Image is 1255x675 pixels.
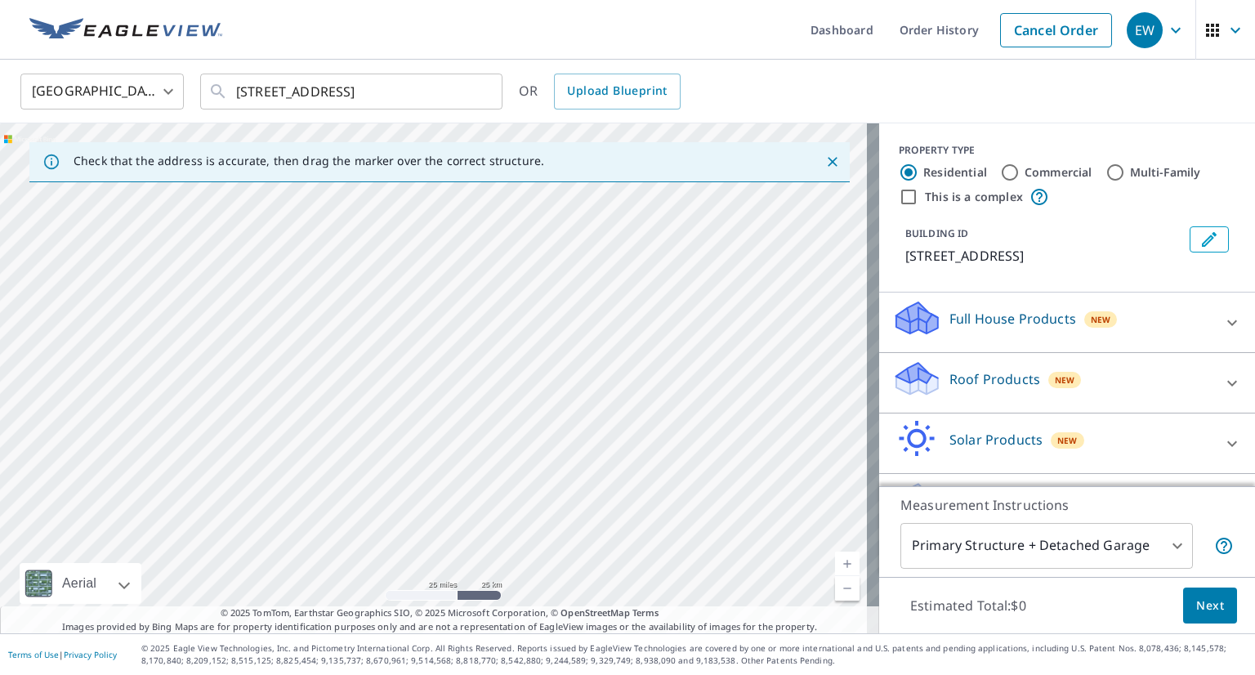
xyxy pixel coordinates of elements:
[561,606,629,619] a: OpenStreetMap
[949,369,1040,389] p: Roof Products
[949,430,1043,449] p: Solar Products
[20,69,184,114] div: [GEOGRAPHIC_DATA]
[905,246,1183,266] p: [STREET_ADDRESS]
[899,143,1235,158] div: PROPERTY TYPE
[1183,588,1237,624] button: Next
[1025,164,1092,181] label: Commercial
[141,642,1247,667] p: © 2025 Eagle View Technologies, Inc. and Pictometry International Corp. All Rights Reserved. Repo...
[8,650,117,659] p: |
[1130,164,1201,181] label: Multi-Family
[8,649,59,660] a: Terms of Use
[949,309,1076,329] p: Full House Products
[897,588,1039,624] p: Estimated Total: $0
[1127,12,1163,48] div: EW
[236,69,469,114] input: Search by address or latitude-longitude
[1214,536,1234,556] span: Your report will include the primary structure and a detached garage if one exists.
[1190,226,1229,253] button: Edit building 1
[835,576,860,601] a: Current Level 8, Zoom Out
[925,189,1023,205] label: This is a complex
[1055,373,1075,387] span: New
[632,606,659,619] a: Terms
[57,563,101,604] div: Aerial
[892,481,1242,527] div: Walls ProductsNew
[554,74,680,110] a: Upload Blueprint
[519,74,681,110] div: OR
[221,606,659,620] span: © 2025 TomTom, Earthstar Geographics SIO, © 2025 Microsoft Corporation, ©
[892,360,1242,406] div: Roof ProductsNew
[567,81,667,101] span: Upload Blueprint
[892,299,1242,346] div: Full House ProductsNew
[1000,13,1112,47] a: Cancel Order
[1057,434,1078,447] span: New
[1196,596,1224,616] span: Next
[900,495,1234,515] p: Measurement Instructions
[822,151,843,172] button: Close
[905,226,968,240] p: BUILDING ID
[20,563,141,604] div: Aerial
[29,18,222,42] img: EV Logo
[74,154,544,168] p: Check that the address is accurate, then drag the marker over the correct structure.
[1091,313,1111,326] span: New
[835,552,860,576] a: Current Level 8, Zoom In
[892,420,1242,467] div: Solar ProductsNew
[64,649,117,660] a: Privacy Policy
[900,523,1193,569] div: Primary Structure + Detached Garage
[923,164,987,181] label: Residential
